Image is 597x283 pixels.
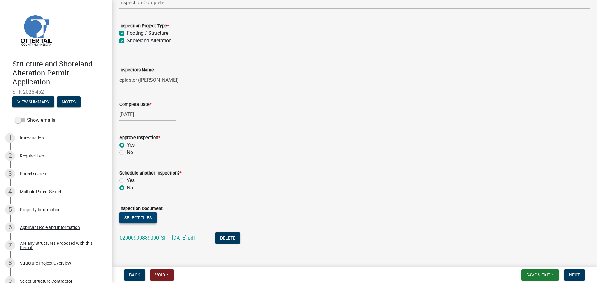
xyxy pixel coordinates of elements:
label: Yes [127,177,135,184]
button: View Summary [12,96,54,107]
div: 4 [5,187,15,197]
label: Inspectors Name [119,68,154,72]
div: 5 [5,205,15,215]
button: Delete [215,232,240,244]
label: Schedule another Inspection? [119,171,182,176]
div: 7 [5,240,15,250]
span: Next [569,272,580,277]
div: Parcel search [20,171,46,176]
label: No [127,149,133,156]
div: 2 [5,151,15,161]
img: Otter Tail County, Minnesota [12,7,59,53]
label: Show emails [15,116,55,124]
div: Property Information [20,208,61,212]
label: Yes [127,141,135,149]
button: Next [564,269,585,281]
label: Approve Inspection [119,136,160,140]
button: Notes [57,96,81,107]
div: Applicant Role and Information [20,225,80,230]
div: Structure Project Overview [20,261,71,265]
label: Shoreland Alteration [127,37,172,44]
input: mm/dd/yyyy [119,108,176,121]
a: 02000990889000_SITI_[DATE].pdf [120,235,195,241]
div: Multiple Parcel Search [20,189,62,194]
wm-modal-confirm: Summary [12,100,54,105]
div: 6 [5,222,15,232]
div: Are any Structures Proposed with this Permit [20,241,102,250]
label: Inspection Project Type [119,24,169,28]
button: Void [150,269,174,281]
h4: Structure and Shoreland Alteration Permit Application [12,60,107,86]
wm-modal-confirm: Delete Document [215,235,240,241]
label: Footing / Structure [127,30,168,37]
div: Require User [20,154,44,158]
div: 1 [5,133,15,143]
wm-modal-confirm: Notes [57,100,81,105]
span: Save & Exit [526,272,550,277]
label: Inspection Document [119,207,163,211]
button: Select files [119,212,157,223]
label: No [127,184,133,192]
div: 3 [5,169,15,179]
button: Back [124,269,145,281]
div: 8 [5,258,15,268]
span: Back [129,272,140,277]
div: Introduction [20,136,44,140]
button: Save & Exit [521,269,559,281]
span: STR-2025-452 [12,89,99,95]
label: Complete Date [119,103,151,107]
span: Void [155,272,165,277]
